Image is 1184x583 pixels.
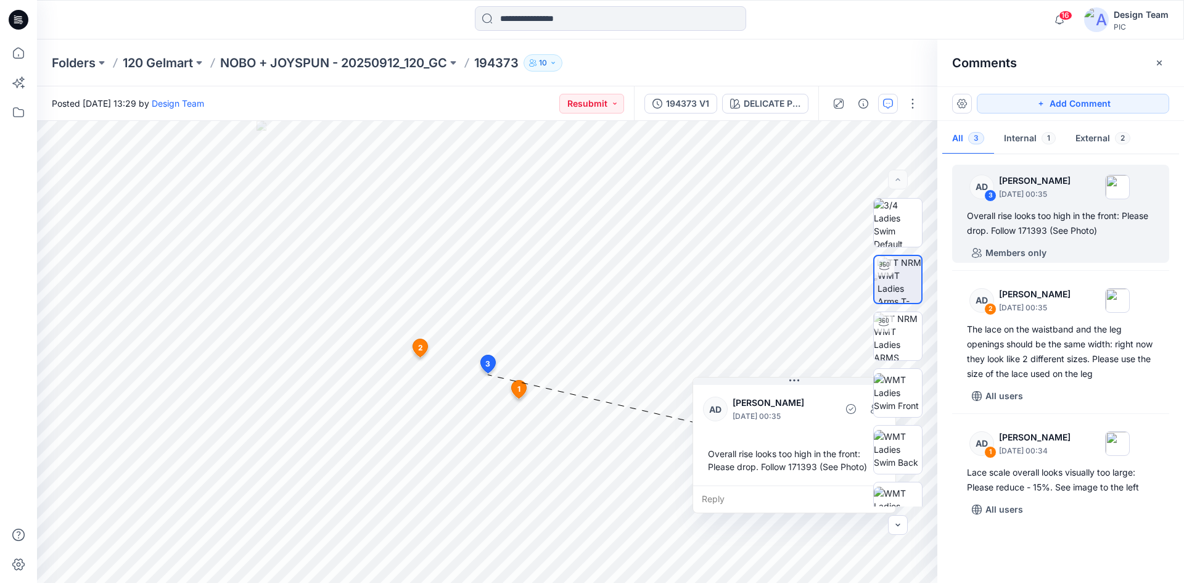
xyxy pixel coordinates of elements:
button: Internal [994,123,1066,155]
h2: Comments [952,56,1017,70]
div: Design Team [1114,7,1169,22]
div: AD [969,175,994,199]
p: [PERSON_NAME] [999,173,1071,188]
p: 10 [539,56,547,70]
div: 3 [984,189,997,202]
span: Posted [DATE] 13:29 by [52,97,204,110]
span: 16 [1059,10,1072,20]
p: [PERSON_NAME] [999,430,1071,445]
img: WMT Ladies Swim Left [874,487,922,526]
button: All [942,123,994,155]
button: Add Comment [977,94,1169,114]
div: DELICATE PINK [744,97,800,110]
div: Lace scale overall looks visually too large: Please reduce - 15%. See image to the left [967,465,1154,495]
img: WMT Ladies Swim Back [874,430,922,469]
div: 2 [984,303,997,315]
span: 2 [1115,132,1130,144]
img: WMT Ladies Swim Front [874,373,922,412]
a: 120 Gelmart [123,54,193,72]
img: avatar [1084,7,1109,32]
button: 194373 V1 [644,94,717,114]
span: 1 [517,384,520,395]
button: DELICATE PINK [722,94,808,114]
span: 3 [968,132,984,144]
div: Overall rise looks too high in the front: Please drop. Follow 171393 (See Photo) [703,442,886,478]
button: All users [967,386,1028,406]
p: All users [985,502,1023,517]
p: 194373 [474,54,519,72]
p: [DATE] 00:35 [733,410,833,423]
button: All users [967,500,1028,519]
div: 1 [984,446,997,458]
img: TT NRM WMT Ladies ARMS DOWN [874,312,922,360]
div: The lace on the waistband and the leg openings should be the same width: right now they look like... [967,322,1154,381]
p: Members only [985,246,1046,260]
p: [PERSON_NAME] [999,287,1071,302]
button: External [1066,123,1140,155]
div: AD [969,288,994,313]
button: 10 [524,54,562,72]
p: [DATE] 00:35 [999,302,1071,314]
button: Members only [967,243,1051,263]
img: TT NRM WMT Ladies Arms T-POSE [878,256,921,303]
div: PIC [1114,22,1169,31]
div: 194373 V1 [666,97,709,110]
div: AD [969,431,994,456]
a: Design Team [152,98,204,109]
div: AD [703,397,728,421]
p: [DATE] 00:34 [999,445,1071,457]
img: 3/4 Ladies Swim Default [874,199,922,247]
div: Overall rise looks too high in the front: Please drop. Follow 171393 (See Photo) [967,209,1154,238]
span: 3 [485,358,490,370]
div: Reply [693,486,895,513]
a: NOBO + JOYSPUN - 20250912_120_GC [220,54,447,72]
span: 1 [1042,132,1056,144]
p: All users [985,389,1023,403]
a: Folders [52,54,96,72]
span: 2 [418,342,423,354]
p: [PERSON_NAME] [733,395,833,410]
button: Details [853,94,873,114]
p: [DATE] 00:35 [999,188,1071,201]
